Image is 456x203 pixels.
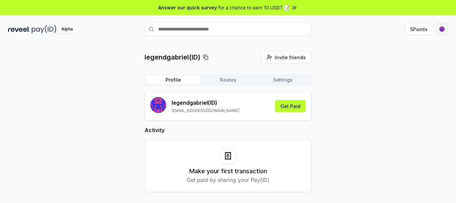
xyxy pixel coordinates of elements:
button: Invite friends [261,51,311,63]
div: Alpha [58,25,76,33]
p: Get paid by sharing your Pay(ID) [187,176,269,184]
img: reveel_dark [8,25,30,33]
button: Get Paid [275,100,306,112]
button: 5Points [405,23,433,35]
p: legendgabriel (ID) [172,99,239,107]
img: pay_id [32,25,56,33]
button: Profile [146,75,201,85]
button: Routes [201,75,255,85]
span: for a chance to earn 10 USDT 📝 [218,4,290,11]
p: legendgabriel(ID) [145,53,200,62]
h2: Activity [145,126,311,134]
h3: Make your first transaction [189,167,267,176]
button: Settings [255,75,310,85]
span: Invite friends [275,54,306,61]
span: Answer our quick survey [158,4,217,11]
p: [EMAIL_ADDRESS][DOMAIN_NAME] [172,108,239,113]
